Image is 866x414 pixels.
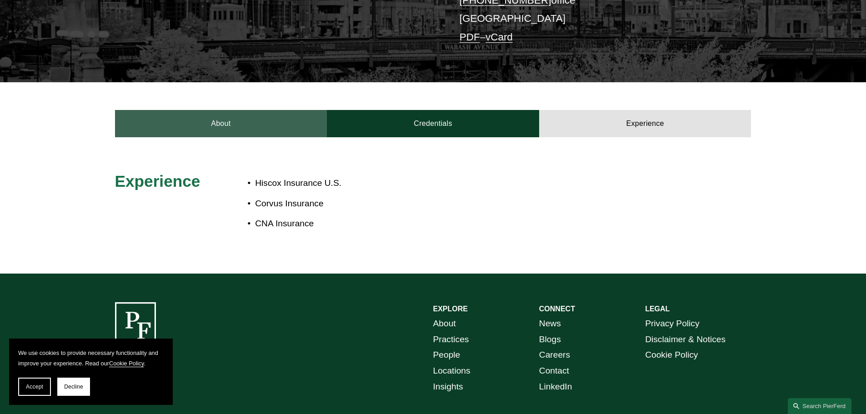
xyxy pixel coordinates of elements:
[57,378,90,396] button: Decline
[64,384,83,390] span: Decline
[788,398,851,414] a: Search this site
[26,384,43,390] span: Accept
[433,305,468,313] strong: EXPLORE
[645,305,670,313] strong: LEGAL
[433,316,456,332] a: About
[539,363,569,379] a: Contact
[255,175,671,191] p: Hiscox Insurance U.S.
[18,348,164,369] p: We use cookies to provide necessary functionality and improve your experience. Read our .
[433,332,469,348] a: Practices
[460,31,480,43] a: PDF
[109,360,144,367] a: Cookie Policy
[18,378,51,396] button: Accept
[255,196,671,212] p: Corvus Insurance
[539,305,575,313] strong: CONNECT
[539,110,751,137] a: Experience
[255,216,671,232] p: CNA Insurance
[645,347,698,363] a: Cookie Policy
[539,347,570,363] a: Careers
[539,316,561,332] a: News
[539,379,572,395] a: LinkedIn
[645,332,726,348] a: Disclaimer & Notices
[433,379,463,395] a: Insights
[486,31,513,43] a: vCard
[115,110,327,137] a: About
[433,363,471,379] a: Locations
[539,332,561,348] a: Blogs
[9,339,173,405] section: Cookie banner
[645,316,699,332] a: Privacy Policy
[115,172,200,190] span: Experience
[327,110,539,137] a: Credentials
[433,347,461,363] a: People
